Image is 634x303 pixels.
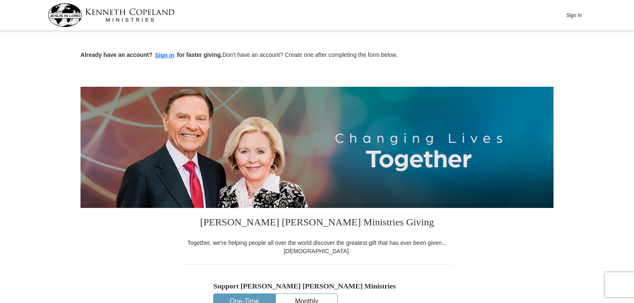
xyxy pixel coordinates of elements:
[153,51,177,60] button: Sign in
[80,51,222,58] strong: Already have an account? for faster giving.
[182,239,452,255] div: Together, we're helping people all over the world discover the greatest gift that has ever been g...
[561,9,586,22] button: Sign In
[80,51,554,60] p: Don't have an account? Create one after completing the form below.
[213,282,421,291] h5: Support [PERSON_NAME] [PERSON_NAME] Ministries
[182,208,452,239] h3: [PERSON_NAME] [PERSON_NAME] Ministries Giving
[48,3,175,27] img: kcm-header-logo.svg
